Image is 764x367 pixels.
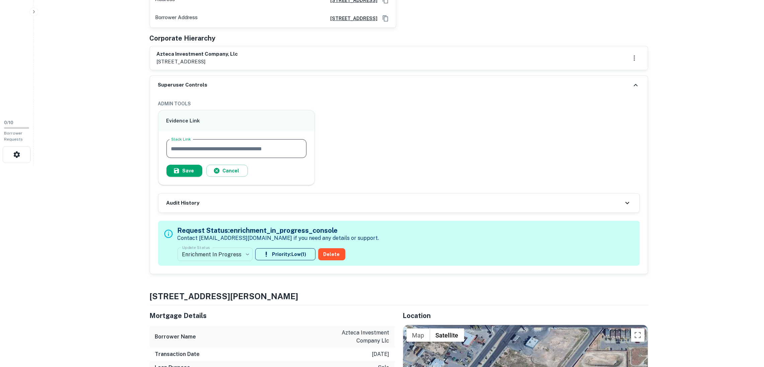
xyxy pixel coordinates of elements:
[4,131,23,142] span: Borrower Requests
[206,165,248,177] button: Cancel
[171,136,191,142] label: Slack Link
[380,13,391,23] button: Copy Address
[4,120,13,125] span: 0 / 10
[430,328,464,342] button: Show satellite imagery
[166,117,307,125] h6: Evidence Link
[155,333,196,341] h6: Borrower Name
[178,225,379,235] h5: Request Status: enrichment_in_progress_console
[157,58,238,66] p: [STREET_ADDRESS]
[318,248,345,260] button: Delete
[372,350,390,358] p: [DATE]
[325,15,378,22] a: [STREET_ADDRESS]
[182,245,210,250] label: Update Status
[158,100,640,107] h6: ADMIN TOOLS
[403,311,648,321] h5: Location
[155,13,198,23] p: Borrower Address
[166,165,202,177] button: Save
[155,350,200,358] h6: Transaction Date
[329,329,390,345] p: azteca investment company llc
[631,328,644,342] button: Toggle fullscreen view
[731,313,764,346] iframe: Chat Widget
[178,234,379,242] p: Contact [EMAIL_ADDRESS][DOMAIN_NAME] if you need any details or support.
[157,50,238,58] h6: azteca investment company, llc
[166,199,200,207] h6: Audit History
[255,248,316,260] button: Priority:Low(1)
[178,245,253,264] div: Enrichment In Progress
[150,311,395,321] h5: Mortgage Details
[158,81,208,89] h6: Superuser Controls
[150,290,648,302] h4: [STREET_ADDRESS][PERSON_NAME]
[407,328,430,342] button: Show street map
[150,33,216,43] h5: Corporate Hierarchy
